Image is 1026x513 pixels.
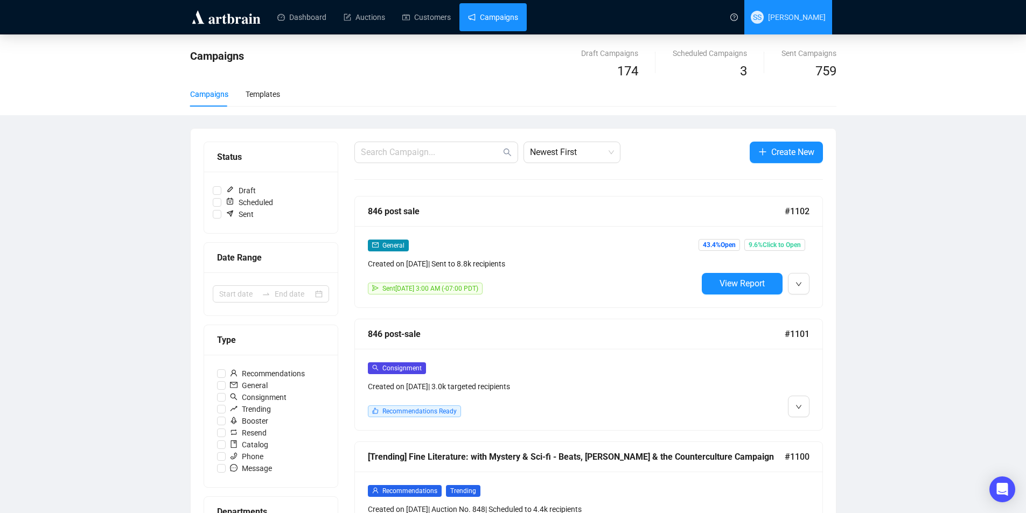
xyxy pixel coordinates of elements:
[730,13,738,21] span: question-circle
[699,239,740,251] span: 43.4% Open
[230,440,238,448] span: book
[785,205,809,218] span: #1102
[226,403,275,415] span: Trending
[226,451,268,462] span: Phone
[744,239,805,251] span: 9.6% Click to Open
[221,185,260,196] span: Draft
[720,278,765,289] span: View Report
[781,47,836,59] div: Sent Campaigns
[226,415,273,427] span: Booster
[740,64,747,79] span: 3
[989,476,1015,502] div: Open Intercom Messenger
[226,391,291,403] span: Consignment
[402,3,451,31] a: Customers
[581,47,638,59] div: Draft Campaigns
[226,439,273,451] span: Catalog
[382,487,437,495] span: Recommendations
[226,462,276,474] span: Message
[771,145,814,159] span: Create New
[503,148,512,157] span: search
[226,368,309,380] span: Recommendations
[372,285,379,291] span: send
[230,381,238,389] span: mail
[354,319,823,431] a: 846 post-sale#1101searchConsignmentCreated on [DATE]| 3.0k targeted recipientslikeRecommendations...
[277,3,326,31] a: Dashboard
[617,64,638,79] span: 174
[226,380,272,391] span: General
[368,258,697,270] div: Created on [DATE] | Sent to 8.8k recipients
[785,450,809,463] span: #1100
[382,364,422,372] span: Consignment
[795,404,802,410] span: down
[344,3,385,31] a: Auctions
[785,327,809,341] span: #1101
[368,381,697,392] div: Created on [DATE] | 3.0k targeted recipients
[190,88,228,100] div: Campaigns
[230,452,238,460] span: phone
[468,3,518,31] a: Campaigns
[217,251,325,264] div: Date Range
[368,327,785,341] div: 846 post-sale
[750,142,823,163] button: Create New
[795,281,802,287] span: down
[382,242,404,249] span: General
[230,393,238,400] span: search
[815,64,836,79] span: 759
[262,290,270,298] span: to
[221,208,258,220] span: Sent
[221,196,277,208] span: Scheduled
[190,50,244,62] span: Campaigns
[753,11,762,23] span: SS
[230,369,238,377] span: user
[246,88,280,100] div: Templates
[190,9,262,26] img: logo
[372,364,379,371] span: search
[226,427,271,439] span: Resend
[230,417,238,424] span: rocket
[368,450,785,463] div: [Trending] Fine Literature: with Mystery & Sci-fi - Beats, [PERSON_NAME] & the Counterculture Cam...
[382,285,478,292] span: Sent [DATE] 3:00 AM (-07:00 PDT)
[530,142,614,163] span: Newest First
[702,273,783,294] button: View Report
[768,13,826,22] span: [PERSON_NAME]
[372,242,379,248] span: mail
[262,290,270,298] span: swap-right
[382,407,457,415] span: Recommendations Ready
[446,485,480,497] span: Trending
[217,333,325,347] div: Type
[372,407,379,414] span: like
[758,147,767,156] span: plus
[354,196,823,308] a: 846 post sale#1102mailGeneralCreated on [DATE]| Sent to 8.8k recipientssendSent[DATE] 3:00 AM (-0...
[275,288,313,300] input: End date
[230,464,238,472] span: message
[372,487,379,494] span: user
[230,405,238,412] span: rise
[217,150,325,164] div: Status
[219,288,257,300] input: Start date
[368,205,785,218] div: 846 post sale
[361,146,501,159] input: Search Campaign...
[230,428,238,436] span: retweet
[673,47,747,59] div: Scheduled Campaigns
